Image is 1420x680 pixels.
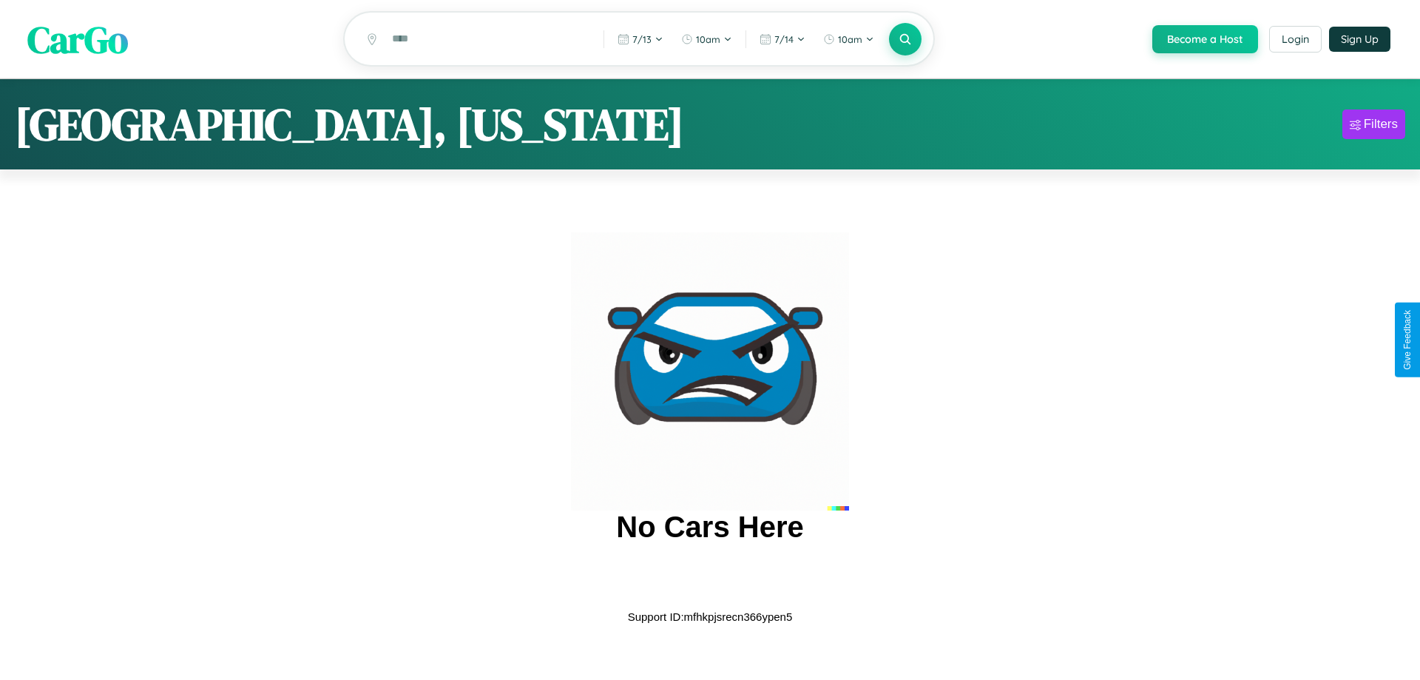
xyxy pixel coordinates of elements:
h1: [GEOGRAPHIC_DATA], [US_STATE] [15,94,684,155]
button: Sign Up [1329,27,1390,52]
span: 10am [696,33,720,45]
div: Give Feedback [1402,310,1413,370]
button: Login [1269,26,1322,53]
button: Filters [1342,110,1405,139]
button: 10am [816,27,882,51]
button: 7/13 [610,27,671,51]
span: 7 / 13 [632,33,652,45]
button: Become a Host [1152,25,1258,53]
h2: No Cars Here [616,511,803,544]
button: 7/14 [752,27,813,51]
button: 10am [674,27,740,51]
p: Support ID: mfhkpjsrecn366ypen5 [628,607,793,627]
div: Filters [1364,117,1398,132]
span: 7 / 14 [774,33,794,45]
span: 10am [838,33,862,45]
span: CarGo [27,13,128,64]
img: car [571,232,849,511]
